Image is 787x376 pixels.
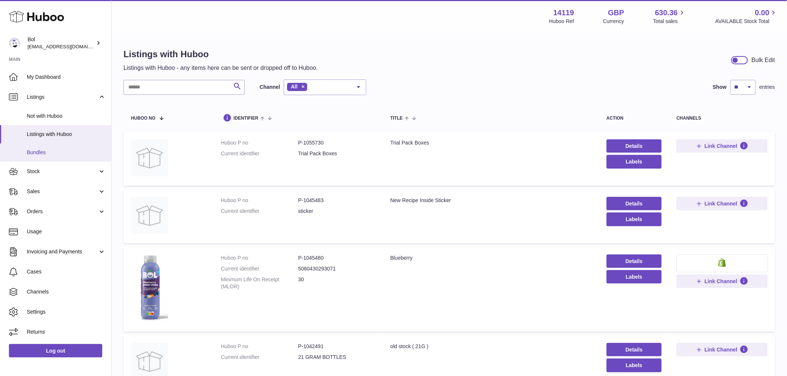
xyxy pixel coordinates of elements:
span: Sales [27,188,98,195]
div: Currency [603,18,624,25]
dt: Huboo P no [221,139,298,146]
button: Labels [607,213,662,226]
span: Returns [27,328,106,336]
span: Cases [27,268,106,275]
img: New Recipe Inside Sticker [131,197,168,234]
span: Huboo no [131,116,155,121]
a: Log out [9,344,102,357]
dd: Trial Pack Boxes [298,150,376,157]
strong: 14119 [553,8,574,18]
a: 0.00 AVAILABLE Stock Total [715,8,778,25]
img: Blueberry [131,255,168,322]
img: Trial Pack Boxes [131,139,168,176]
span: Total sales [653,18,686,25]
div: Bulk Edit [752,56,775,64]
span: 630.36 [655,8,678,18]
span: Bundles [27,149,106,156]
button: Labels [607,270,662,283]
div: old stock ( 21G ) [391,343,592,350]
dd: 30 [298,276,376,290]
dd: P-1042491 [298,343,376,350]
dd: 5060430293071 [298,265,376,272]
div: Huboo Ref [549,18,574,25]
label: Channel [260,84,280,91]
span: Listings [27,94,98,101]
span: Not with Huboo [27,113,106,120]
span: Stock [27,168,98,175]
span: title [391,116,403,121]
label: Show [713,84,727,91]
span: identifier [234,116,258,121]
h1: Listings with Huboo [123,48,318,60]
dt: Current identifier [221,150,298,157]
span: Invoicing and Payments [27,248,98,255]
div: New Recipe Inside Sticker [391,197,592,204]
dt: Huboo P no [221,343,298,350]
button: Link Channel [677,197,768,210]
span: Usage [27,228,106,235]
button: Link Channel [677,139,768,153]
span: My Dashboard [27,74,106,81]
dd: P-1045480 [298,255,376,262]
span: Link Channel [705,143,738,149]
dd: sticker [298,208,376,215]
span: entries [759,84,775,91]
a: Details [607,343,662,356]
button: Labels [607,155,662,168]
div: action [607,116,662,121]
dt: Huboo P no [221,197,298,204]
dd: 21 GRAM BOTTLES [298,354,376,361]
dt: Current identifier [221,208,298,215]
dt: Current identifier [221,265,298,272]
button: Link Channel [677,343,768,356]
strong: GBP [608,8,624,18]
span: Orders [27,208,98,215]
div: Blueberry [391,255,592,262]
span: Link Channel [705,278,738,285]
button: Labels [607,359,662,372]
span: Link Channel [705,200,738,207]
dt: Minimum Life On Receipt (MLOR) [221,276,298,290]
img: shopify-small.png [718,258,726,267]
a: Details [607,255,662,268]
div: channels [677,116,768,121]
dt: Huboo P no [221,255,298,262]
span: AVAILABLE Stock Total [715,18,778,25]
span: Listings with Huboo [27,131,106,138]
span: Channels [27,288,106,295]
div: Bol [28,36,94,50]
dt: Current identifier [221,354,298,361]
img: internalAdmin-14119@internal.huboo.com [9,38,20,49]
span: [EMAIL_ADDRESS][DOMAIN_NAME] [28,43,109,49]
dd: P-1055730 [298,139,376,146]
span: Settings [27,308,106,315]
div: Trial Pack Boxes [391,139,592,146]
a: Details [607,139,662,153]
button: Link Channel [677,275,768,288]
dd: P-1045483 [298,197,376,204]
span: Link Channel [705,346,738,353]
span: 0.00 [755,8,770,18]
span: All [291,84,298,90]
a: 630.36 Total sales [653,8,686,25]
a: Details [607,197,662,210]
p: Listings with Huboo - any items here can be sent or dropped off to Huboo. [123,64,318,72]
